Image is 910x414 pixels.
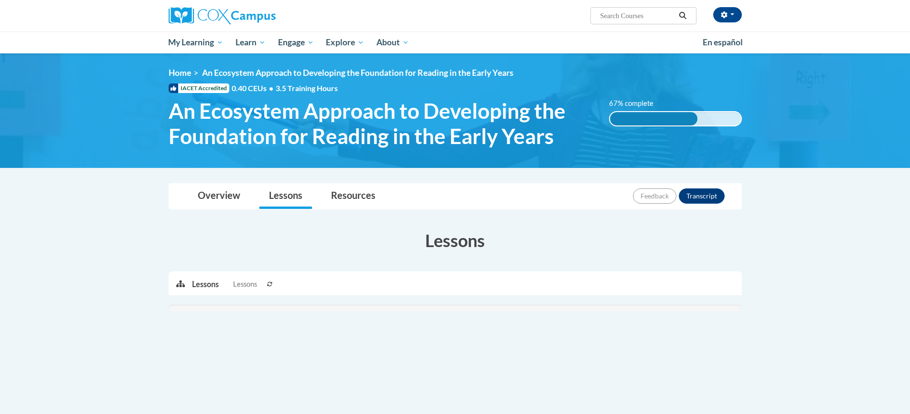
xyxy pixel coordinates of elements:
[320,31,370,53] a: Explore
[272,31,320,53] a: Engage
[610,112,697,125] div: 67% complete
[321,184,385,209] a: Resources
[269,83,273,93] span: •
[609,98,664,109] label: 67% complete
[192,279,219,290] p: Lessons
[168,37,223,48] span: My Learning
[202,68,514,78] span: An Ecosystem Approach to Developing the Foundation for Reading in the Early Years
[703,37,743,47] span: En español
[713,7,742,22] button: Account Settings
[278,37,314,48] span: Engage
[376,37,409,48] span: About
[276,83,338,93] span: 3.5 Training Hours
[233,279,257,290] span: Lessons
[154,31,756,53] div: Main menu
[229,31,272,53] a: Learn
[696,32,749,52] a: En español
[169,7,276,24] img: Cox Campus
[236,37,266,48] span: Learn
[188,184,250,209] a: Overview
[169,68,191,78] a: Home
[232,83,276,93] span: 0.40 CEUs
[169,83,229,93] span: IACET Accredited
[633,188,676,204] button: Feedback
[169,7,350,24] a: Cox Campus
[162,31,230,53] a: My Learning
[599,10,675,21] input: Search Courses
[326,37,364,48] span: Explore
[679,188,725,204] button: Transcript
[169,98,595,149] span: An Ecosystem Approach to Developing the Foundation for Reading in the Early Years
[370,31,415,53] a: About
[169,228,742,252] h3: Lessons
[259,184,312,209] a: Lessons
[675,10,690,21] button: Search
